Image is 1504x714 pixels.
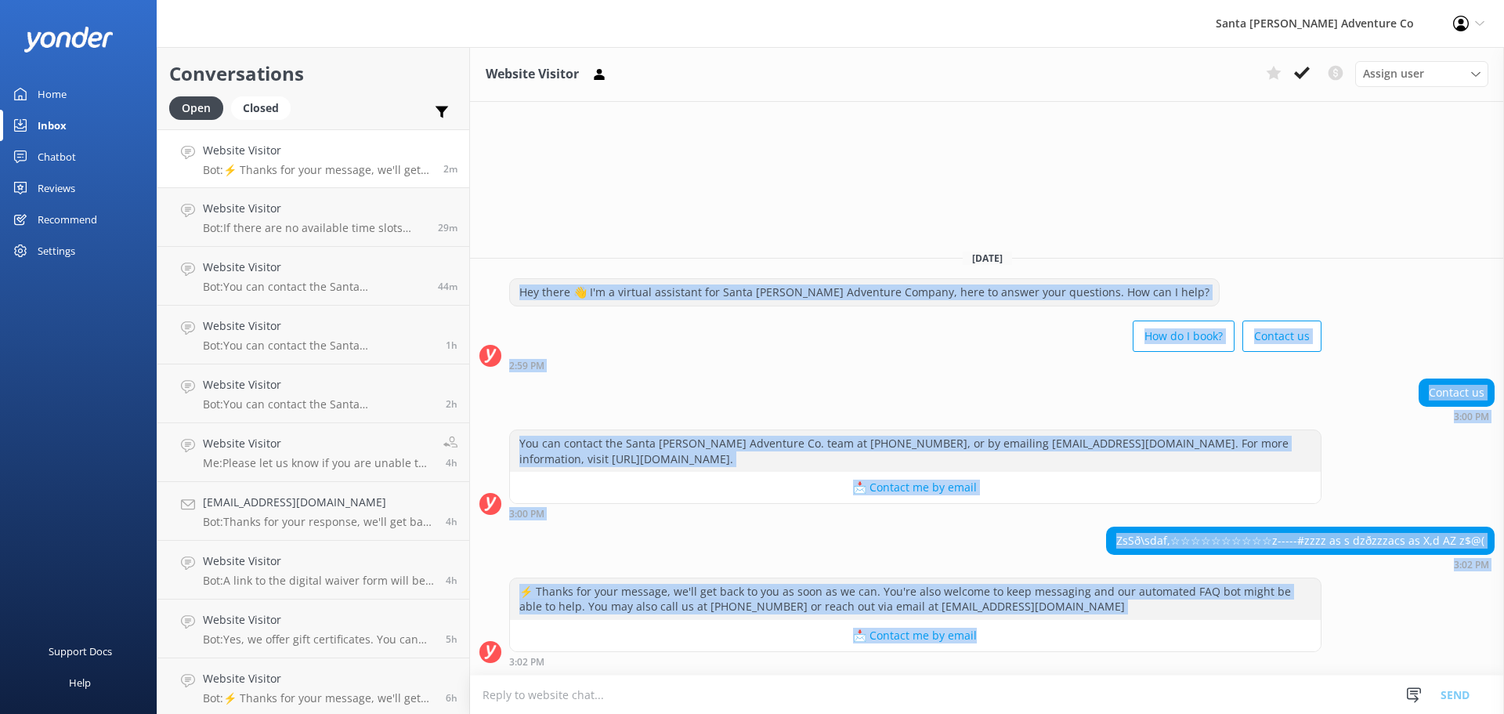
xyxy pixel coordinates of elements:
[203,163,432,177] p: Bot: ⚡ Thanks for your message, we'll get back to you as soon as we can. You're also welcome to k...
[1242,321,1321,352] button: Contact us
[1454,412,1489,422] strong: 3:00 PM
[203,456,432,470] p: Me: Please let us know if you are unable to attend your tour [DATE], and provide us your booking ...
[446,574,457,587] span: Oct 07 2025 10:30am (UTC -07:00) America/Tijuana
[510,279,1219,306] div: Hey there 👋 I'm a virtual assistant for Santa [PERSON_NAME] Adventure Company, here to answer you...
[509,658,544,667] strong: 3:02 PM
[203,574,434,588] p: Bot: A link to the digital waiver form will be included in your confirmation email. Each guest mu...
[169,96,223,120] div: Open
[231,99,298,116] a: Closed
[438,280,457,293] span: Oct 07 2025 02:18pm (UTC -07:00) America/Tijuana
[157,600,469,658] a: Website VisitorBot:Yes, we offer gift certificates. You can buy them online at [URL][DOMAIN_NAME]...
[446,515,457,528] span: Oct 07 2025 10:42am (UTC -07:00) America/Tijuana
[157,541,469,600] a: Website VisitorBot:A link to the digital waiver form will be included in your confirmation email....
[38,141,76,172] div: Chatbot
[203,494,434,511] h4: [EMAIL_ADDRESS][DOMAIN_NAME]
[509,361,544,371] strong: 2:59 PM
[510,620,1321,651] button: 📩 Contact me by email
[446,456,457,469] span: Oct 07 2025 10:58am (UTC -07:00) America/Tijuana
[438,221,457,234] span: Oct 07 2025 02:33pm (UTC -07:00) America/Tijuana
[1107,527,1494,554] div: ZsSð\sdaf,☆☆☆☆☆☆☆☆☆☆z-----#zzzz as s dzðzzzacs as X,d AZ z$@(
[38,78,67,110] div: Home
[203,691,434,705] p: Bot: ⚡ Thanks for your message, we'll get back to you as soon as we can. You're also welcome to k...
[157,247,469,306] a: Website VisitorBot:You can contact the Santa [PERSON_NAME] Adventure Co. team at [PHONE_NUMBER], ...
[38,172,75,204] div: Reviews
[203,611,434,629] h4: Website Visitor
[203,515,434,529] p: Bot: Thanks for your response, we'll get back to you as soon as we can during opening hours.
[169,99,231,116] a: Open
[157,364,469,423] a: Website VisitorBot:You can contact the Santa [PERSON_NAME] Adventure Co. team by calling [PHONE_N...
[510,578,1321,620] div: ⚡ Thanks for your message, we'll get back to you as soon as we can. You're also welcome to keep m...
[203,670,434,687] h4: Website Visitor
[1133,321,1235,352] button: How do I book?
[38,235,75,266] div: Settings
[69,667,91,698] div: Help
[203,397,434,411] p: Bot: You can contact the Santa [PERSON_NAME] Adventure Co. team by calling [PHONE_NUMBER] or emai...
[486,64,579,85] h3: Website Visitor
[203,221,426,235] p: Bot: If there are no available time slots showing online, the trip is likely full. You can reach ...
[157,129,469,188] a: Website VisitorBot:⚡ Thanks for your message, we'll get back to you as soon as we can. You're als...
[446,632,457,646] span: Oct 07 2025 09:07am (UTC -07:00) America/Tijuana
[203,200,426,217] h4: Website Visitor
[509,360,1321,371] div: Oct 07 2025 02:59pm (UTC -07:00) America/Tijuana
[38,204,97,235] div: Recommend
[446,339,457,352] span: Oct 07 2025 01:59pm (UTC -07:00) America/Tijuana
[157,306,469,364] a: Website VisitorBot:You can contact the Santa [PERSON_NAME] Adventure Co. team at [PHONE_NUMBER], ...
[443,162,457,176] span: Oct 07 2025 03:02pm (UTC -07:00) America/Tijuana
[231,96,291,120] div: Closed
[509,509,544,519] strong: 3:00 PM
[203,376,434,393] h4: Website Visitor
[1454,560,1489,570] strong: 3:02 PM
[203,280,426,294] p: Bot: You can contact the Santa [PERSON_NAME] Adventure Co. team at [PHONE_NUMBER], or by emailing...
[509,508,1321,519] div: Oct 07 2025 03:00pm (UTC -07:00) America/Tijuana
[203,339,434,353] p: Bot: You can contact the Santa [PERSON_NAME] Adventure Co. team at [PHONE_NUMBER], or by emailing...
[203,259,426,276] h4: Website Visitor
[446,691,457,705] span: Oct 07 2025 08:13am (UTC -07:00) America/Tijuana
[157,423,469,482] a: Website VisitorMe:Please let us know if you are unable to attend your tour [DATE], and provide us...
[157,188,469,247] a: Website VisitorBot:If there are no available time slots showing online, the trip is likely full. ...
[1363,65,1424,82] span: Assign user
[1419,411,1495,422] div: Oct 07 2025 03:00pm (UTC -07:00) America/Tijuana
[509,656,1321,667] div: Oct 07 2025 03:02pm (UTC -07:00) America/Tijuana
[38,110,67,141] div: Inbox
[203,435,432,452] h4: Website Visitor
[49,636,112,667] div: Support Docs
[157,482,469,541] a: [EMAIL_ADDRESS][DOMAIN_NAME]Bot:Thanks for your response, we'll get back to you as soon as we can...
[1355,61,1488,86] div: Assign User
[510,430,1321,472] div: You can contact the Santa [PERSON_NAME] Adventure Co. team at [PHONE_NUMBER], or by emailing [EMA...
[1106,559,1495,570] div: Oct 07 2025 03:02pm (UTC -07:00) America/Tijuana
[169,59,457,89] h2: Conversations
[203,142,432,159] h4: Website Visitor
[203,317,434,335] h4: Website Visitor
[963,252,1012,265] span: [DATE]
[203,632,434,647] p: Bot: Yes, we offer gift certificates. You can buy them online at [URL][DOMAIN_NAME] or email [EMA...
[23,27,114,53] img: yonder-white-logo.png
[446,397,457,411] span: Oct 07 2025 12:56pm (UTC -07:00) America/Tijuana
[203,553,434,570] h4: Website Visitor
[510,472,1321,503] button: 📩 Contact me by email
[1419,379,1494,406] div: Contact us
